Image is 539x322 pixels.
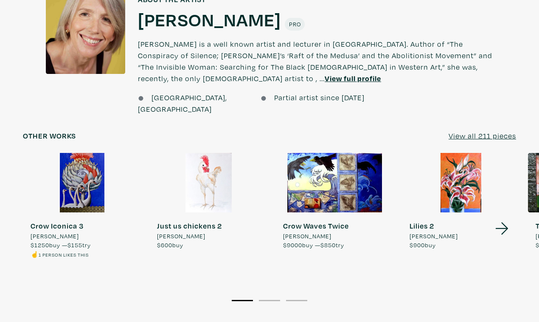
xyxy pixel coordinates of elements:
span: $850 [320,241,336,249]
a: Just us chickens 2 [PERSON_NAME] $600buy [149,153,268,250]
button: 2 of 3 [259,300,280,301]
a: Lilies 2 [PERSON_NAME] $900buy [402,153,521,250]
a: Crow Waves Twice [PERSON_NAME] $9000buy —$850try [275,153,394,250]
li: ☝️ [31,250,91,259]
span: buy — try [31,241,91,249]
strong: Crow Waves Twice [283,221,349,231]
a: View all 211 pieces [449,130,516,141]
span: Partial artist since [DATE] [274,93,365,102]
button: 3 of 3 [286,300,307,301]
a: Crow Iconica 3 [PERSON_NAME] $1250buy —$155try ☝️1 person likes this [23,153,142,259]
small: 1 person likes this [39,251,89,258]
u: View all 211 pieces [449,131,516,141]
span: [PERSON_NAME] [157,232,205,241]
span: $155 [67,241,82,249]
span: $600 [157,241,172,249]
span: buy — try [283,241,344,249]
span: Pro [289,20,301,28]
h6: Other works [23,131,76,141]
a: [PERSON_NAME] [138,8,281,31]
span: buy [410,241,436,249]
span: $1250 [31,241,49,249]
span: [PERSON_NAME] [31,232,79,241]
strong: Lilies 2 [410,221,434,231]
button: 1 of 3 [232,300,253,301]
span: [GEOGRAPHIC_DATA], [GEOGRAPHIC_DATA] [138,93,227,114]
strong: Crow Iconica 3 [31,221,84,231]
strong: Just us chickens 2 [157,221,222,231]
span: buy [157,241,183,249]
span: $900 [410,241,425,249]
span: [PERSON_NAME] [283,232,331,241]
span: $9000 [283,241,302,249]
span: [PERSON_NAME] [410,232,458,241]
p: [PERSON_NAME] is a well known artist and lecturer in [GEOGRAPHIC_DATA]. Author of “The Conspiracy... [138,31,493,92]
a: View full profile [325,73,381,83]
